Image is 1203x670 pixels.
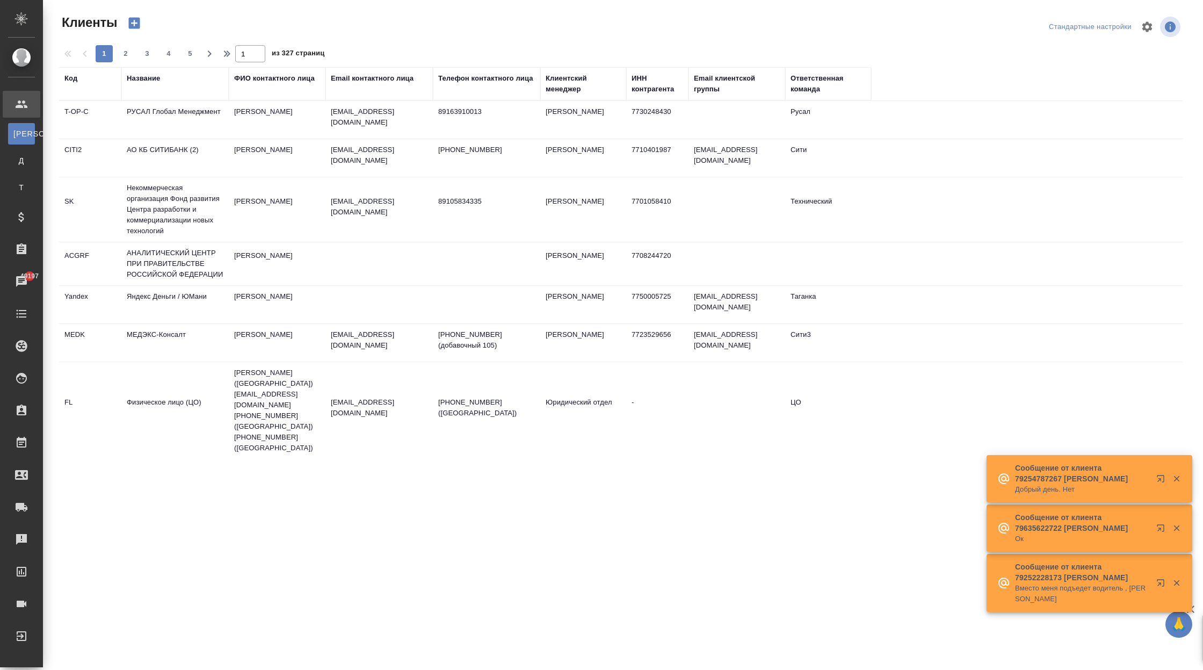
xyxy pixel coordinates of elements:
td: [EMAIL_ADDRESS][DOMAIN_NAME] [689,139,785,177]
td: [PERSON_NAME] [540,286,626,323]
button: Закрыть [1165,474,1187,484]
p: Сообщение от клиента 79635622722 [PERSON_NAME] [1015,512,1149,534]
div: Ответственная команда [791,73,866,95]
td: MEDK [59,324,121,362]
td: [PERSON_NAME] [229,139,325,177]
td: Русал [785,101,871,139]
td: CITI2 [59,139,121,177]
p: 89105834335 [438,196,535,207]
div: ФИО контактного лица [234,73,315,84]
td: 7701058410 [626,191,689,228]
td: ACGRF [59,245,121,283]
a: Т [8,177,35,198]
div: Название [127,73,160,84]
a: [PERSON_NAME] [8,123,35,145]
span: Клиенты [59,14,117,31]
td: [PERSON_NAME] [229,101,325,139]
button: 4 [160,45,177,62]
td: АНАЛИТИЧЕСКИЙ ЦЕНТР ПРИ ПРАВИТЕЛЬСТВЕ РОССИЙСКОЙ ФЕДЕРАЦИИ [121,242,229,285]
td: [PERSON_NAME] [229,286,325,323]
td: SK [59,191,121,228]
td: Сити3 [785,324,871,362]
span: 2 [117,48,134,59]
button: 5 [182,45,199,62]
td: 7708244720 [626,245,689,283]
td: 7730248430 [626,101,689,139]
span: 49197 [14,271,45,282]
td: [PERSON_NAME] [540,191,626,228]
td: Яндекс Деньги / ЮМани [121,286,229,323]
span: [PERSON_NAME] [13,128,30,139]
p: 89163910013 [438,106,535,117]
td: [PERSON_NAME] [540,245,626,283]
td: 7723529656 [626,324,689,362]
p: [EMAIL_ADDRESS][DOMAIN_NAME] [331,397,427,419]
div: Email контактного лица [331,73,414,84]
td: Физическое лицо (ЦО) [121,392,229,429]
p: Вместо меня подъедет водитель , [PERSON_NAME] [1015,583,1149,604]
div: Email клиентской группы [694,73,780,95]
td: ЦО [785,392,871,429]
td: [EMAIL_ADDRESS][DOMAIN_NAME] [689,286,785,323]
td: Сити [785,139,871,177]
td: [PERSON_NAME] [540,139,626,177]
span: Посмотреть информацию [1160,17,1183,37]
td: [PERSON_NAME] [229,191,325,228]
td: [PERSON_NAME] [540,101,626,139]
a: 49197 [3,268,40,295]
p: Добрый день. Нет [1015,484,1149,495]
span: Д [13,155,30,166]
p: Сообщение от клиента 79252228173 [PERSON_NAME] [1015,561,1149,583]
td: - [626,392,689,429]
button: 2 [117,45,134,62]
p: [PHONE_NUMBER] ([GEOGRAPHIC_DATA]) [438,397,535,419]
td: Юридический отдел [540,392,626,429]
span: Т [13,182,30,193]
p: [EMAIL_ADDRESS][DOMAIN_NAME] [331,106,427,128]
td: АО КБ СИТИБАНК (2) [121,139,229,177]
button: Открыть в новой вкладке [1150,517,1176,543]
td: МЕДЭКС-Консалт [121,324,229,362]
button: Открыть в новой вкладке [1150,572,1176,598]
button: Создать [121,14,147,32]
td: Таганка [785,286,871,323]
p: Сообщение от клиента 79254787267 [PERSON_NAME] [1015,463,1149,484]
p: [EMAIL_ADDRESS][DOMAIN_NAME] [331,329,427,351]
div: Клиентский менеджер [546,73,621,95]
a: Д [8,150,35,171]
td: [PERSON_NAME] [540,324,626,362]
button: Открыть в новой вкладке [1150,468,1176,494]
td: РУСАЛ Глобал Менеджмент [121,101,229,139]
div: split button [1046,19,1134,35]
span: 4 [160,48,177,59]
p: [EMAIL_ADDRESS][DOMAIN_NAME] [331,196,427,218]
span: из 327 страниц [272,47,324,62]
td: [PERSON_NAME] [229,245,325,283]
div: Код [64,73,77,84]
td: Yandex [59,286,121,323]
td: [PERSON_NAME] [229,324,325,362]
p: Ок [1015,534,1149,544]
td: Некоммерческая организация Фонд развития Центра разработки и коммерциализации новых технологий [121,177,229,242]
span: 5 [182,48,199,59]
div: ИНН контрагента [632,73,683,95]
td: T-OP-C [59,101,121,139]
button: Закрыть [1165,578,1187,588]
p: [PHONE_NUMBER] (добавочный 105) [438,329,535,351]
td: [EMAIL_ADDRESS][DOMAIN_NAME] [689,324,785,362]
td: [PERSON_NAME] ([GEOGRAPHIC_DATA]) [EMAIL_ADDRESS][DOMAIN_NAME] [PHONE_NUMBER] ([GEOGRAPHIC_DATA])... [229,362,325,459]
p: [PHONE_NUMBER] [438,145,535,155]
span: Настроить таблицу [1134,14,1160,40]
button: Закрыть [1165,523,1187,533]
button: 3 [139,45,156,62]
td: FL [59,392,121,429]
div: Телефон контактного лица [438,73,533,84]
td: Технический [785,191,871,228]
p: [EMAIL_ADDRESS][DOMAIN_NAME] [331,145,427,166]
span: 3 [139,48,156,59]
td: 7750005725 [626,286,689,323]
td: 7710401987 [626,139,689,177]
